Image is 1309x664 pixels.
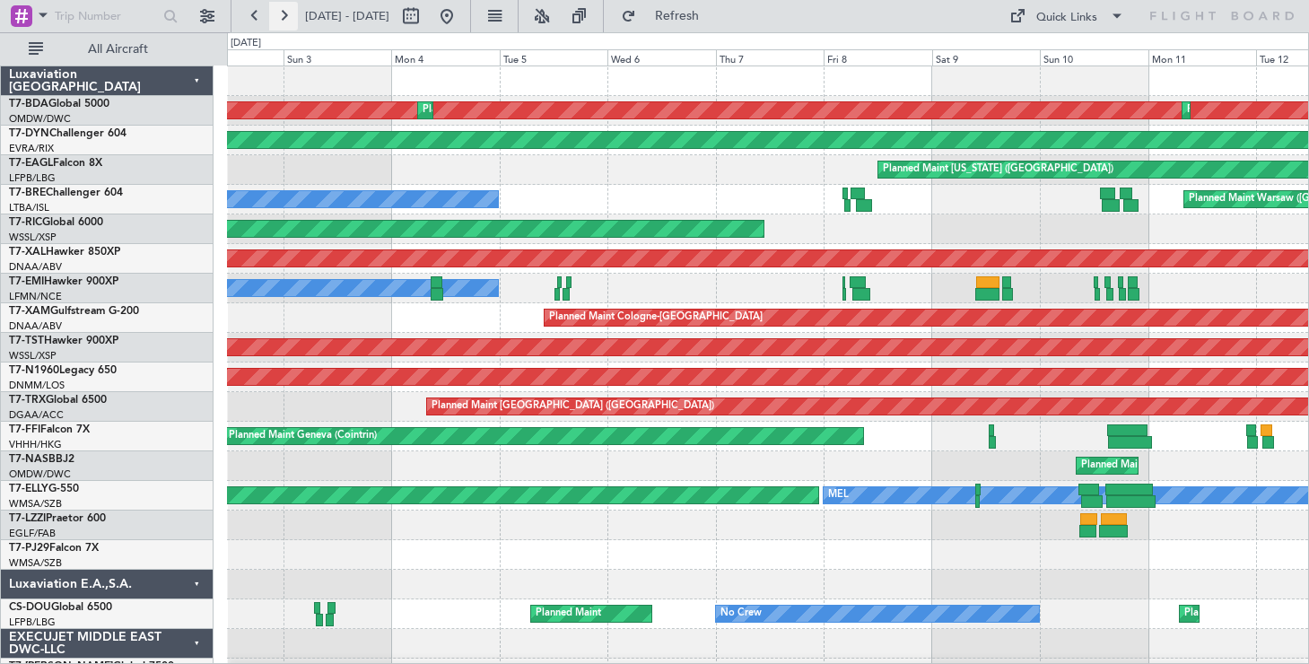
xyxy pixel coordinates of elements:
[824,49,932,66] div: Fri 8
[175,49,284,66] div: Sat 2
[9,112,71,126] a: OMDW/DWC
[828,482,849,509] div: MEL
[9,424,40,435] span: T7-FFI
[9,395,107,406] a: T7-TRXGlobal 6500
[9,513,46,524] span: T7-LZZI
[432,393,714,420] div: Planned Maint [GEOGRAPHIC_DATA] ([GEOGRAPHIC_DATA])
[9,188,46,198] span: T7-BRE
[549,304,763,331] div: Planned Maint Cologne-[GEOGRAPHIC_DATA]
[9,513,106,524] a: T7-LZZIPraetor 600
[9,306,139,317] a: T7-XAMGulfstream G-200
[9,158,102,169] a: T7-EAGLFalcon 8X
[47,43,189,56] span: All Aircraft
[9,484,79,494] a: T7-ELLYG-550
[9,276,118,287] a: T7-EMIHawker 900XP
[9,438,62,451] a: VHHH/HKG
[1000,2,1133,31] button: Quick Links
[9,319,62,333] a: DNAA/ABV
[9,349,57,363] a: WSSL/XSP
[9,395,46,406] span: T7-TRX
[9,379,65,392] a: DNMM/LOS
[9,543,49,554] span: T7-PJ29
[716,49,825,66] div: Thu 7
[720,600,762,627] div: No Crew
[9,424,90,435] a: T7-FFIFalcon 7X
[883,156,1113,183] div: Planned Maint [US_STATE] ([GEOGRAPHIC_DATA])
[9,247,120,258] a: T7-XALHawker 850XP
[9,336,44,346] span: T7-TST
[1036,9,1097,27] div: Quick Links
[500,49,608,66] div: Tue 5
[305,8,389,24] span: [DATE] - [DATE]
[9,336,118,346] a: T7-TSTHawker 900XP
[9,467,71,481] a: OMDW/DWC
[9,602,112,613] a: CS-DOUGlobal 6500
[1148,49,1257,66] div: Mon 11
[9,260,62,274] a: DNAA/ABV
[229,423,377,450] div: Planned Maint Geneva (Cointrin)
[1040,49,1148,66] div: Sun 10
[9,99,109,109] a: T7-BDAGlobal 5000
[231,36,261,51] div: [DATE]
[9,527,56,540] a: EGLF/FAB
[9,602,51,613] span: CS-DOU
[9,616,56,629] a: LFPB/LBG
[9,217,42,228] span: T7-RIC
[9,171,56,185] a: LFPB/LBG
[9,484,48,494] span: T7-ELLY
[20,35,195,64] button: All Aircraft
[391,49,500,66] div: Mon 4
[613,2,720,31] button: Refresh
[9,290,62,303] a: LFMN/NCE
[640,10,715,22] span: Refresh
[9,201,49,214] a: LTBA/ISL
[9,408,64,422] a: DGAA/ACC
[9,556,62,570] a: WMSA/SZB
[9,365,59,376] span: T7-N1960
[9,217,103,228] a: T7-RICGlobal 6000
[9,188,123,198] a: T7-BREChallenger 604
[9,99,48,109] span: T7-BDA
[9,276,44,287] span: T7-EMI
[9,306,50,317] span: T7-XAM
[9,142,54,155] a: EVRA/RIX
[932,49,1041,66] div: Sat 9
[284,49,392,66] div: Sun 3
[9,454,74,465] a: T7-NASBBJ2
[9,231,57,244] a: WSSL/XSP
[607,49,716,66] div: Wed 6
[536,600,601,627] div: Planned Maint
[423,97,599,124] div: Planned Maint Dubai (Al Maktoum Intl)
[9,543,99,554] a: T7-PJ29Falcon 7X
[55,3,158,30] input: Trip Number
[9,497,62,511] a: WMSA/SZB
[9,454,48,465] span: T7-NAS
[9,128,127,139] a: T7-DYNChallenger 604
[9,247,46,258] span: T7-XAL
[9,158,53,169] span: T7-EAGL
[1081,452,1283,479] div: Planned Maint Abuja ([PERSON_NAME] Intl)
[9,128,49,139] span: T7-DYN
[9,365,117,376] a: T7-N1960Legacy 650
